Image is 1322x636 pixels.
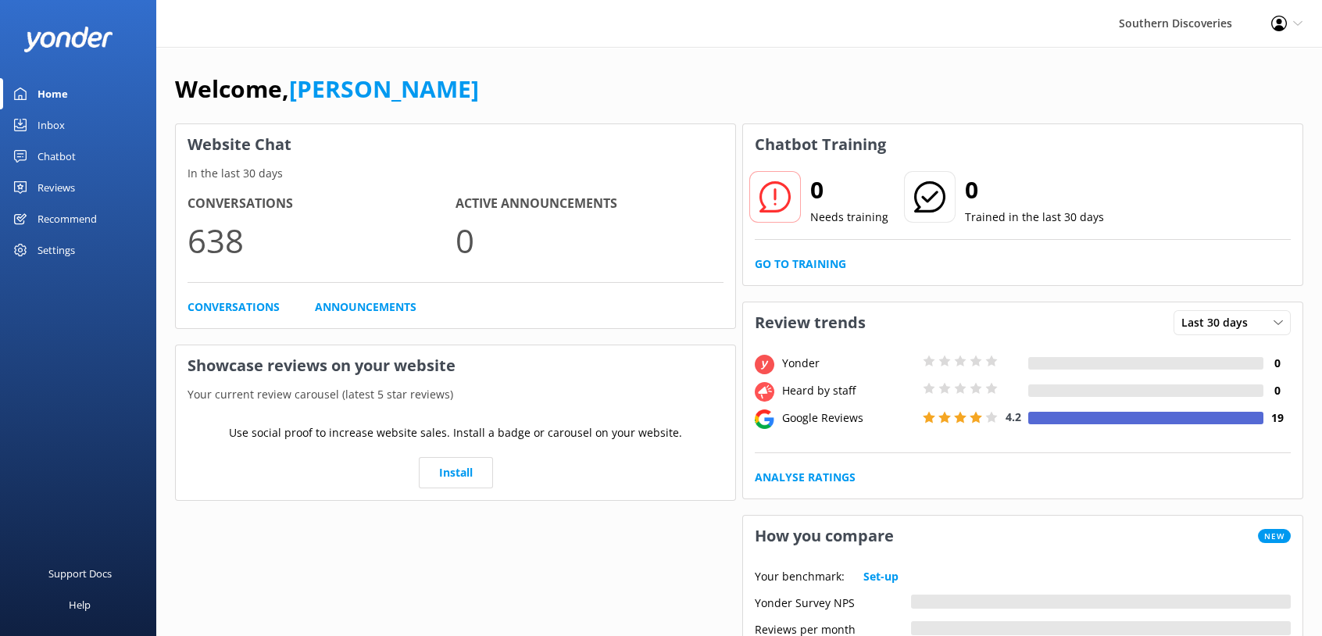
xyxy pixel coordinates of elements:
div: Reviews per month [755,621,911,635]
h3: Showcase reviews on your website [176,345,735,386]
p: In the last 30 days [176,165,735,182]
h4: 19 [1263,409,1291,427]
div: Support Docs [48,558,112,589]
h1: Welcome, [175,70,479,108]
a: Install [419,457,493,488]
p: Your current review carousel (latest 5 star reviews) [176,386,735,403]
div: Settings [38,234,75,266]
span: Last 30 days [1181,314,1257,331]
h2: 0 [965,171,1104,209]
p: Your benchmark: [755,568,845,585]
h4: Conversations [188,194,456,214]
h4: 0 [1263,382,1291,399]
p: Trained in the last 30 days [965,209,1104,226]
span: 4.2 [1006,409,1021,424]
div: Google Reviews [778,409,919,427]
div: Recommend [38,203,97,234]
h2: 0 [810,171,888,209]
h4: 0 [1263,355,1291,372]
a: Announcements [315,298,416,316]
a: Go to Training [755,255,846,273]
h4: Active Announcements [456,194,724,214]
a: [PERSON_NAME] [289,73,479,105]
h3: Website Chat [176,124,735,165]
div: Yonder Survey NPS [755,595,911,609]
h3: Review trends [743,302,877,343]
a: Analyse Ratings [755,469,856,486]
div: Yonder [778,355,919,372]
a: Conversations [188,298,280,316]
a: Set-up [863,568,899,585]
img: yonder-white-logo.png [23,27,113,52]
div: Inbox [38,109,65,141]
div: Heard by staff [778,382,919,399]
span: New [1258,529,1291,543]
div: Chatbot [38,141,76,172]
h3: Chatbot Training [743,124,898,165]
div: Home [38,78,68,109]
div: Reviews [38,172,75,203]
h3: How you compare [743,516,906,556]
p: Use social proof to increase website sales. Install a badge or carousel on your website. [229,424,682,441]
div: Help [69,589,91,620]
p: 638 [188,214,456,266]
p: Needs training [810,209,888,226]
p: 0 [456,214,724,266]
